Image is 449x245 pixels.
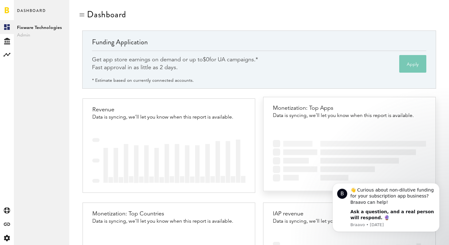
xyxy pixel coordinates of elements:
div: Data is syncing, we’ll let you know when this report is available. [273,219,414,224]
div: Dashboard [87,9,126,19]
div: Monetization: Top Countries [92,209,233,219]
span: Fixware Technologies [17,24,66,31]
div: * Estimate based on currently connected accounts. [92,77,194,84]
span: Dashboard [17,7,46,20]
iframe: Intercom notifications message [323,174,449,242]
div: Monetization: Top Apps [273,103,414,113]
img: horizontal-chart-stub.svg [273,140,426,181]
span: Admin [17,31,66,39]
div: Get app store earnings on demand or up to for UA campaigns.* Fast approval in as little as 2 days. [92,56,258,72]
div: Revenue [92,105,233,114]
div: Funding Application [92,37,426,51]
div: Data is syncing, we’ll let you know when this report is available. [92,114,233,120]
img: bar-chart-stub.svg [92,138,245,183]
div: IAP revenue [273,209,414,219]
button: Apply [399,55,426,73]
div: Data is syncing, we’ll let you know when this report is available. [92,219,233,224]
div: Data is syncing, we’ll let you know when this report is available. [273,113,414,119]
span: Support [13,4,36,10]
span: $0 [203,57,209,63]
